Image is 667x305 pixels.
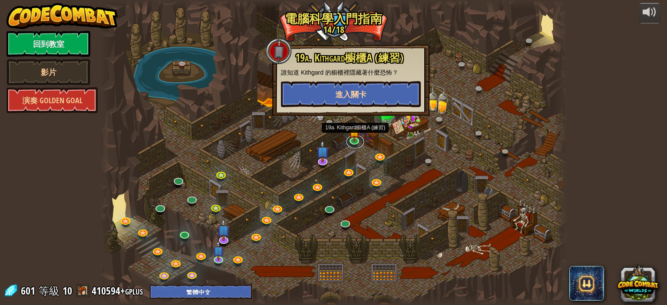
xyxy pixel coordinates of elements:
a: 演奏 Golden Goal [7,87,98,113]
a: 410594+gplus [92,284,145,298]
a: 影片 [7,59,90,85]
img: level-banner-unstarted-subscriber.png [217,219,230,241]
button: 進入關卡 [281,81,421,107]
img: level-banner-started.png [349,122,360,141]
span: 601 [21,284,38,298]
span: 等級 [39,284,59,298]
span: 10 [63,284,72,298]
span: 進入關卡 [335,89,367,100]
img: level-banner-unstarted-subscriber.png [316,140,329,162]
p: 誰知道 Kithgard 的櫥櫃裡隱藏著什麼恐怖？ [281,68,421,77]
span: 19a. Kithgard櫥櫃A (練習) [295,50,403,65]
img: level-banner-unstarted-subscriber.png [213,240,224,260]
img: CodeCombat - Learn how to code by playing a game [7,3,118,29]
a: 回到教室 [7,31,90,57]
button: 調整音量 [639,3,660,23]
